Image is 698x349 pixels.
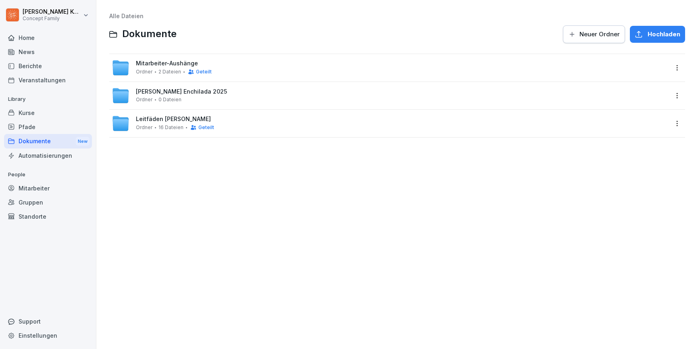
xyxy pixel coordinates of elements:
[4,93,92,106] p: Library
[196,69,212,75] span: Geteilt
[158,97,181,102] span: 0 Dateien
[158,125,183,130] span: 16 Dateien
[136,116,211,123] span: Leitfäden [PERSON_NAME]
[4,59,92,73] a: Berichte
[198,125,214,130] span: Geteilt
[112,59,668,77] a: Mitarbeiter-AushängeOrdner2 DateienGeteilt
[158,69,181,75] span: 2 Dateien
[76,137,90,146] div: New
[4,209,92,224] a: Standorte
[4,328,92,343] a: Einstellungen
[122,28,177,40] span: Dokumente
[648,30,680,39] span: Hochladen
[136,97,152,102] span: Ordner
[23,8,81,15] p: [PERSON_NAME] Komarov
[4,181,92,195] a: Mitarbeiter
[136,69,152,75] span: Ordner
[4,314,92,328] div: Support
[4,45,92,59] a: News
[136,60,198,67] span: Mitarbeiter-Aushänge
[23,16,81,21] p: Concept Family
[4,120,92,134] a: Pfade
[4,106,92,120] a: Kurse
[136,88,227,95] span: [PERSON_NAME] Enchilada 2025
[563,25,625,43] button: Neuer Ordner
[112,115,668,132] a: Leitfäden [PERSON_NAME]Ordner16 DateienGeteilt
[4,31,92,45] a: Home
[630,26,685,43] button: Hochladen
[4,148,92,163] a: Automatisierungen
[579,30,620,39] span: Neuer Ordner
[4,134,92,149] div: Dokumente
[4,73,92,87] a: Veranstaltungen
[112,87,668,104] a: [PERSON_NAME] Enchilada 2025Ordner0 Dateien
[109,13,144,19] a: Alle Dateien
[4,168,92,181] p: People
[4,195,92,209] a: Gruppen
[136,125,152,130] span: Ordner
[4,134,92,149] a: DokumenteNew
